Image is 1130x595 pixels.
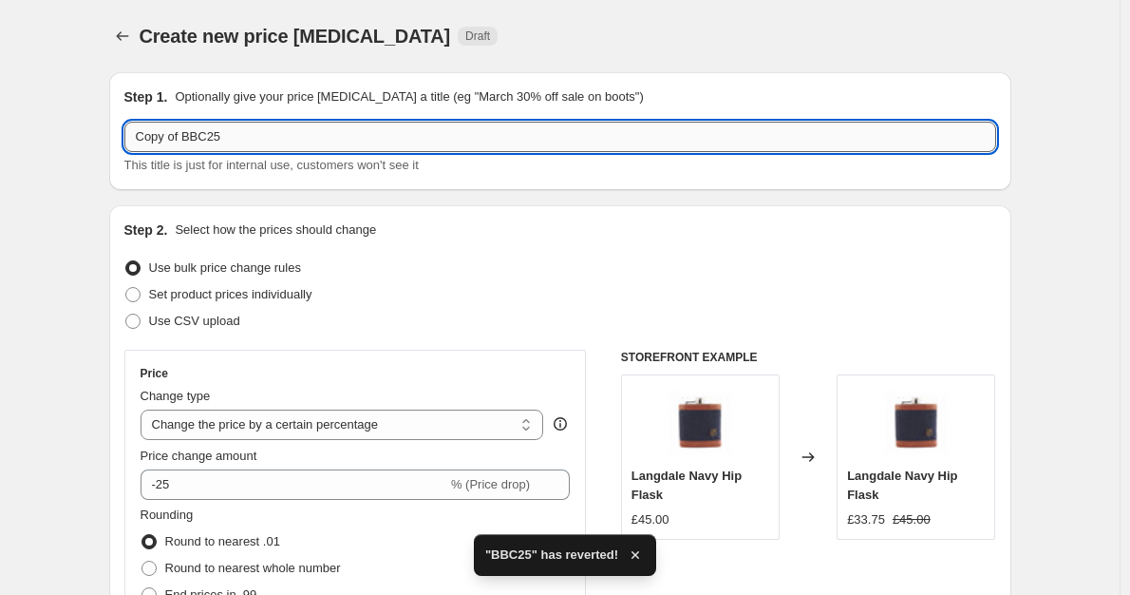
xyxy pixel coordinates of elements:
[621,350,996,365] h6: STOREFRONT EXAMPLE
[149,287,312,301] span: Set product prices individually
[140,26,451,47] span: Create new price [MEDICAL_DATA]
[893,510,931,529] strike: £45.00
[141,508,194,522] span: Rounding
[109,23,136,49] button: Price change jobs
[451,477,530,491] span: % (Price drop)
[551,414,570,433] div: help
[141,470,447,500] input: -15
[141,366,168,381] h3: Price
[465,29,490,44] span: Draft
[124,221,168,240] h2: Step 2.
[878,385,954,461] img: mens-british-belt-company-langham-hip-flask-accessories_80x.jpg
[175,221,376,240] p: Select how the prices should change
[149,260,301,275] span: Use bulk price change rules
[175,87,643,106] p: Optionally give your price [MEDICAL_DATA] a title (eg "March 30% off sale on boots")
[662,385,738,461] img: mens-british-belt-company-langham-hip-flask-accessories_80x.jpg
[165,561,341,575] span: Round to nearest whole number
[165,534,280,548] span: Round to nearest .01
[124,122,996,152] input: 30% off holiday sale
[631,469,742,502] span: Langdale Navy Hip Flask
[124,87,168,106] h2: Step 1.
[631,510,669,529] div: £45.00
[124,158,419,172] span: This title is just for internal use, customers won't see it
[149,314,240,328] span: Use CSV upload
[847,510,885,529] div: £33.75
[141,449,257,463] span: Price change amount
[485,546,618,565] span: "BBC25" has reverted!
[847,469,957,502] span: Langdale Navy Hip Flask
[141,389,211,403] span: Change type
